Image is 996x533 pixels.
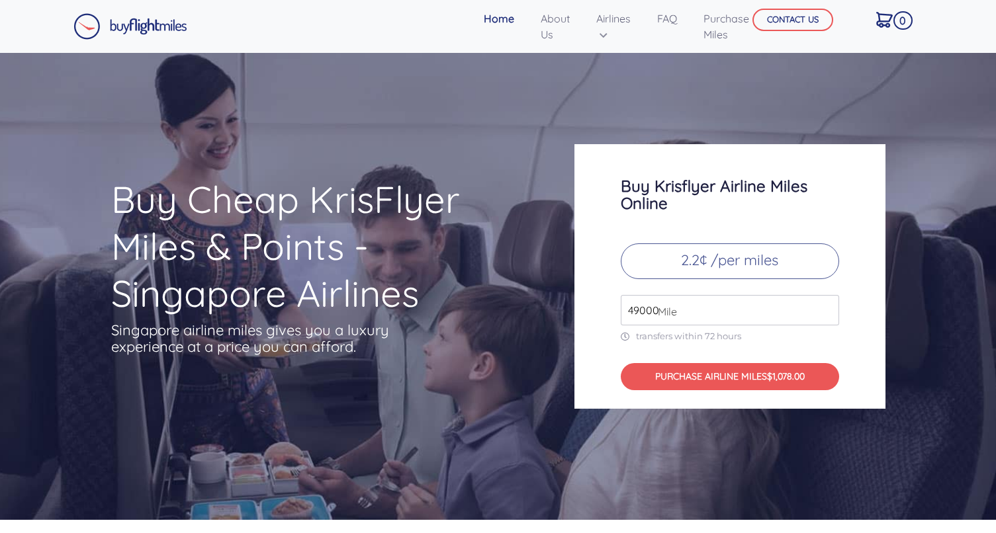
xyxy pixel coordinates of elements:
[652,5,682,32] a: FAQ
[621,177,839,212] h3: Buy Krisflyer Airline Miles Online
[752,9,833,31] button: CONTACT US
[893,11,913,30] span: 0
[621,363,839,390] button: PURCHASE AIRLINE MILES$1,078.00
[73,10,187,43] a: Buy Flight Miles Logo
[591,5,636,48] a: Airlines
[871,5,898,33] a: 0
[535,5,575,48] a: About Us
[621,331,839,342] p: transfers within 72 hours
[478,5,520,32] a: Home
[698,5,754,48] a: Purchase Miles
[876,12,893,28] img: Cart
[651,304,677,319] span: Mile
[73,13,187,40] img: Buy Flight Miles Logo
[767,370,805,382] span: $1,078.00
[621,243,839,279] p: 2.2¢ /per miles
[111,176,523,317] h1: Buy Cheap KrisFlyer Miles & Points - Singapore Airlines
[111,322,409,355] p: Singapore airline miles gives you a luxury experience at a price you can afford.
